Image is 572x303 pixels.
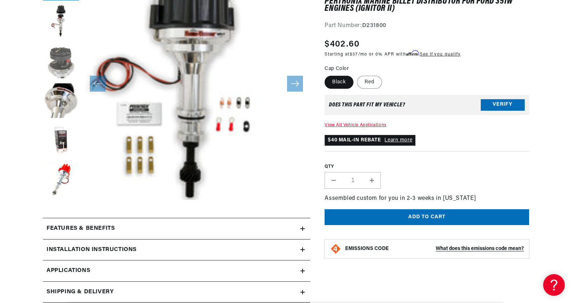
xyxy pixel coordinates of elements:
[350,52,358,57] span: $37
[325,51,461,58] p: Starting at /mo or 0% APR with .
[345,246,524,252] button: EMISSIONS CODEWhat does this emissions code mean?
[43,218,310,239] summary: Features & Benefits
[47,287,114,297] h2: Shipping & Delivery
[325,123,386,127] a: View All Vehicle Applications
[406,50,419,56] span: Affirm
[436,246,524,251] strong: What does this emissions code mean?
[384,137,412,143] a: Learn more
[43,282,310,303] summary: Shipping & Delivery
[325,21,529,31] div: Part Number:
[43,4,79,40] button: Load image 2 in gallery view
[287,76,303,92] button: Slide right
[325,194,529,203] p: Assembled custom for you in 2-3 weeks in [US_STATE]
[47,245,137,255] h2: Installation instructions
[325,65,349,72] legend: Cap Color
[43,260,310,282] a: Applications
[325,209,529,225] button: Add to cart
[362,23,386,28] strong: D231800
[325,164,529,170] label: QTY
[43,240,310,260] summary: Installation instructions
[43,123,79,159] button: Load image 5 in gallery view
[481,99,525,110] button: Verify
[357,75,382,88] label: Red
[325,75,353,88] label: Black
[47,266,90,276] span: Applications
[90,76,106,92] button: Slide left
[43,83,79,119] button: Load image 4 in gallery view
[329,102,405,107] div: Does This part fit My vehicle?
[325,38,360,51] span: $402.60
[420,52,461,57] a: See if you qualify - Learn more about Affirm Financing (opens in modal)
[43,44,79,80] button: Load image 3 in gallery view
[345,246,389,251] strong: EMISSIONS CODE
[330,243,342,255] img: Emissions code
[325,135,415,146] p: $40 MAIL-IN REBATE
[43,163,79,199] button: Load image 6 in gallery view
[47,224,115,233] h2: Features & Benefits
